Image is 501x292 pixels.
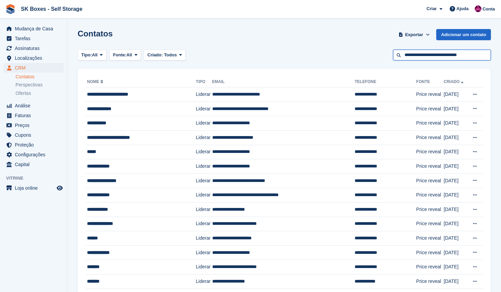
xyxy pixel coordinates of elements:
span: Criar [426,5,437,12]
td: Liderar [196,159,212,174]
a: SK Boxes - Self Storage [18,3,85,15]
td: Price reveal [416,159,444,174]
span: Cupons [15,130,55,140]
td: Price reveal [416,87,444,102]
span: Faturas [15,111,55,120]
a: menu [3,53,64,63]
span: Ajuda [456,5,469,12]
span: Tarefas [15,34,55,43]
td: Price reveal [416,116,444,131]
a: Nome [87,79,105,84]
span: Ofertas [16,90,31,97]
span: Tipo: [81,52,92,58]
span: All [92,52,98,58]
a: Loja de pré-visualização [56,184,64,192]
a: menu [3,111,64,120]
td: [DATE] [444,145,467,159]
img: Joana Alegria [475,5,481,12]
span: All [127,52,132,58]
span: Exportar [405,31,423,38]
span: Configurações [15,150,55,159]
a: menu [3,101,64,110]
td: [DATE] [444,245,467,260]
span: Capital [15,160,55,169]
td: Liderar [196,202,212,217]
img: stora-icon-8386f47178a22dfd0bd8f6a31ec36ba5ce8667c1dd55bd0f319d3a0aa187defe.svg [5,4,16,14]
span: Proteção [15,140,55,150]
a: menu [3,140,64,150]
span: Mudança de Casa [15,24,55,33]
td: Price reveal [416,102,444,116]
th: Tipo [196,77,212,87]
span: Vitrine [6,175,67,182]
a: menu [3,63,64,73]
td: [DATE] [444,217,467,231]
td: Price reveal [416,145,444,159]
td: Price reveal [416,274,444,289]
td: Liderar [196,188,212,203]
h1: Contatos [78,29,113,38]
span: Conta [482,6,495,12]
button: Tipo: All [78,50,107,61]
td: [DATE] [444,231,467,246]
a: menu [3,24,64,33]
td: [DATE] [444,188,467,203]
span: Todos [164,52,177,57]
a: menu [3,150,64,159]
span: Criado: [147,52,163,57]
td: Liderar [196,217,212,231]
a: Criado [444,79,465,84]
span: Localizações [15,53,55,63]
td: Liderar [196,274,212,289]
td: Liderar [196,260,212,274]
th: Fonte [416,77,444,87]
span: Preços [15,121,55,130]
td: Liderar [196,87,212,102]
a: menu [3,44,64,53]
td: [DATE] [444,130,467,145]
span: Fonte: [113,52,127,58]
span: CRM [15,63,55,73]
button: Fonte: All [109,50,141,61]
td: Price reveal [416,188,444,203]
td: Price reveal [416,130,444,145]
a: Adicionar um contato [436,29,491,40]
td: Price reveal [416,202,444,217]
th: Telefone [355,77,416,87]
td: [DATE] [444,102,467,116]
a: Ofertas [16,90,64,97]
span: Análise [15,101,55,110]
td: Liderar [196,231,212,246]
button: Criado: Todos [144,50,186,61]
td: Liderar [196,130,212,145]
a: menu [3,130,64,140]
td: [DATE] [444,202,467,217]
th: Email [212,77,355,87]
td: Price reveal [416,217,444,231]
td: Liderar [196,145,212,159]
a: menu [3,160,64,169]
td: Liderar [196,102,212,116]
td: Liderar [196,245,212,260]
a: menu [3,183,64,193]
td: [DATE] [444,174,467,188]
td: [DATE] [444,274,467,289]
button: Exportar [397,29,431,40]
a: Contatos [16,74,64,80]
span: Perspectivas [16,82,43,88]
td: Price reveal [416,231,444,246]
td: Liderar [196,174,212,188]
td: Price reveal [416,260,444,274]
td: [DATE] [444,116,467,131]
span: Assinaturas [15,44,55,53]
a: Perspectivas [16,81,64,88]
td: Price reveal [416,174,444,188]
td: [DATE] [444,87,467,102]
td: Liderar [196,116,212,131]
a: menu [3,34,64,43]
td: [DATE] [444,260,467,274]
a: menu [3,121,64,130]
td: [DATE] [444,159,467,174]
td: Price reveal [416,245,444,260]
span: Loja online [15,183,55,193]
